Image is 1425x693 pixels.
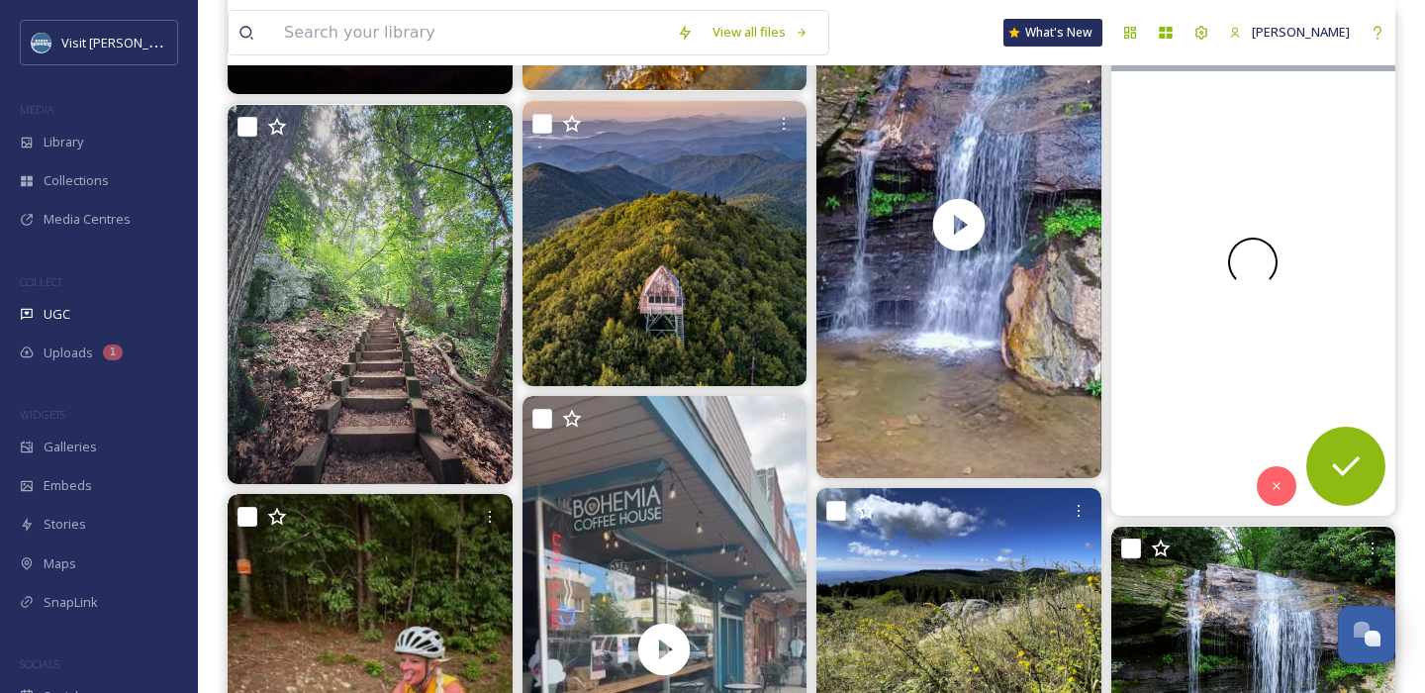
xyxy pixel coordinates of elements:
button: Open Chat [1338,606,1395,663]
span: WIDGETS [20,407,65,422]
span: Library [44,133,83,151]
img: Always chasing that Appalachian sunshine. • • • • • #blueridgemountains #blueridgemoments #828isg... [522,101,807,386]
span: MEDIA [20,102,54,117]
a: [PERSON_NAME] [1219,13,1360,51]
span: UGC [44,305,70,324]
span: SnapLink [44,593,98,612]
a: View all files [703,13,818,51]
span: [PERSON_NAME] [1252,23,1350,41]
span: COLLECT [20,274,62,289]
span: Maps [44,554,76,573]
span: Media Centres [44,210,131,229]
span: Collections [44,171,109,190]
input: Search your library [274,11,667,54]
span: Embeds [44,476,92,495]
span: Stories [44,515,86,534]
div: 1 [103,345,123,360]
img: #blueridgeparkway #blueridgemoments #shenandoahnationalpark [228,105,513,484]
img: images.png [32,33,51,52]
span: SOCIALS [20,656,59,671]
a: What's New [1003,19,1102,47]
span: Visit [PERSON_NAME] [61,33,187,51]
span: Uploads [44,344,93,362]
span: Galleries [44,438,97,456]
